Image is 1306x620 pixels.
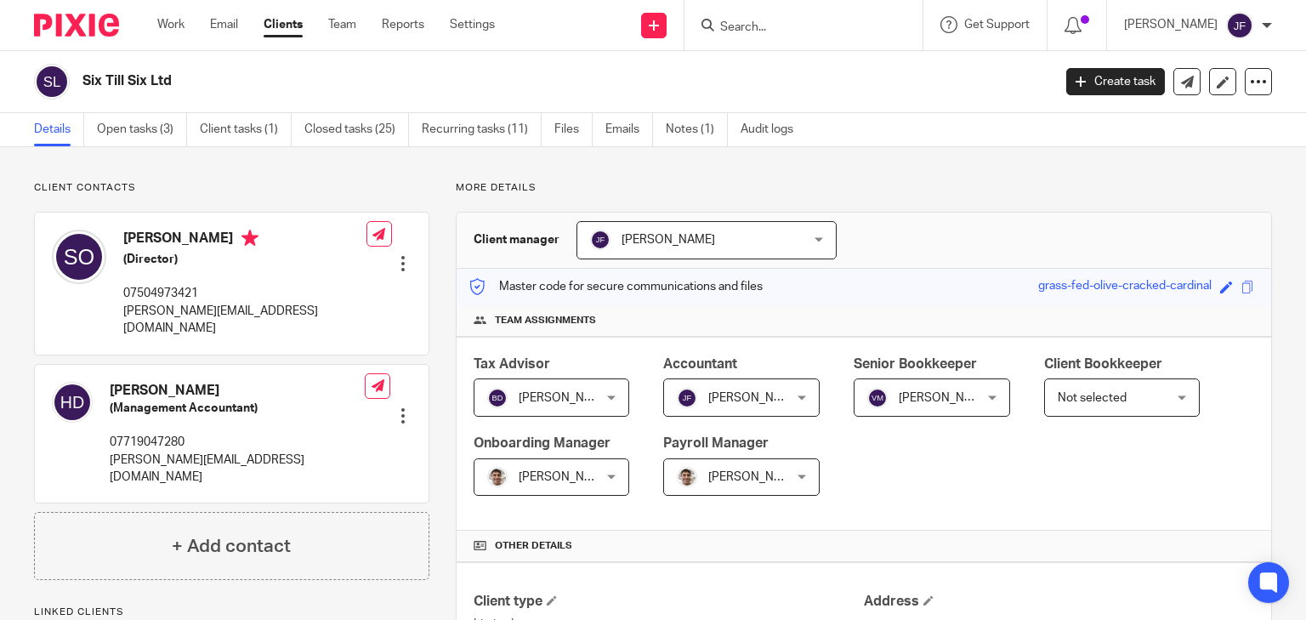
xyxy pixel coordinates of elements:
[487,388,508,408] img: svg%3E
[469,278,763,295] p: Master code for secure communications and files
[1124,16,1218,33] p: [PERSON_NAME]
[172,533,291,560] h4: + Add contact
[474,436,610,450] span: Onboarding Manager
[123,230,366,251] h4: [PERSON_NAME]
[1058,392,1127,404] span: Not selected
[123,251,366,268] h5: (Director)
[210,16,238,33] a: Email
[422,113,542,146] a: Recurring tasks (11)
[854,357,977,371] span: Senior Bookkeeper
[82,72,849,90] h2: Six Till Six Ltd
[964,19,1030,31] span: Get Support
[474,593,864,611] h4: Client type
[110,452,365,486] p: [PERSON_NAME][EMAIL_ADDRESS][DOMAIN_NAME]
[456,181,1272,195] p: More details
[899,392,992,404] span: [PERSON_NAME]
[52,382,93,423] img: svg%3E
[1066,68,1165,95] a: Create task
[867,388,888,408] img: svg%3E
[450,16,495,33] a: Settings
[110,382,365,400] h4: [PERSON_NAME]
[474,357,550,371] span: Tax Advisor
[554,113,593,146] a: Files
[718,20,872,36] input: Search
[34,14,119,37] img: Pixie
[52,230,106,284] img: svg%3E
[622,234,715,246] span: [PERSON_NAME]
[663,357,737,371] span: Accountant
[382,16,424,33] a: Reports
[708,471,802,483] span: [PERSON_NAME]
[677,467,697,487] img: PXL_20240409_141816916.jpg
[97,113,187,146] a: Open tasks (3)
[110,400,365,417] h5: (Management Accountant)
[328,16,356,33] a: Team
[519,471,612,483] span: [PERSON_NAME]
[1044,357,1162,371] span: Client Bookkeeper
[677,388,697,408] img: svg%3E
[605,113,653,146] a: Emails
[34,113,84,146] a: Details
[123,303,366,338] p: [PERSON_NAME][EMAIL_ADDRESS][DOMAIN_NAME]
[200,113,292,146] a: Client tasks (1)
[34,64,70,100] img: svg%3E
[304,113,409,146] a: Closed tasks (25)
[157,16,185,33] a: Work
[1226,12,1253,39] img: svg%3E
[110,434,365,451] p: 07719047280
[264,16,303,33] a: Clients
[487,467,508,487] img: PXL_20240409_141816916.jpg
[590,230,610,250] img: svg%3E
[34,181,429,195] p: Client contacts
[495,539,572,553] span: Other details
[1038,277,1212,297] div: grass-fed-olive-cracked-cardinal
[241,230,258,247] i: Primary
[519,392,612,404] span: [PERSON_NAME]
[708,392,802,404] span: [PERSON_NAME]
[34,606,429,619] p: Linked clients
[864,593,1254,611] h4: Address
[741,113,806,146] a: Audit logs
[123,285,366,302] p: 07504973421
[666,113,728,146] a: Notes (1)
[495,314,596,327] span: Team assignments
[663,436,769,450] span: Payroll Manager
[474,231,559,248] h3: Client manager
